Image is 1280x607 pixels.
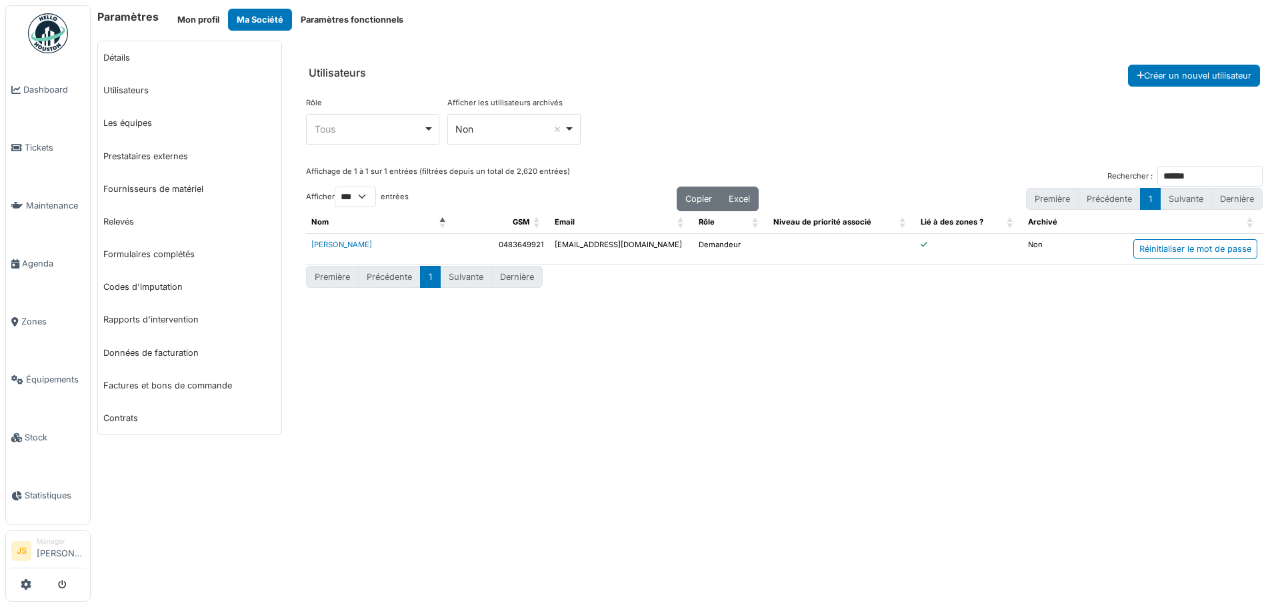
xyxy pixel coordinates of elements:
div: Affichage de 1 à 1 sur 1 entrées (filtrées depuis un total de 2,620 entrées) [306,166,570,187]
a: Données de facturation [98,336,281,369]
label: Rechercher : [1107,171,1153,182]
span: Niveau de priorité associé [773,217,871,227]
span: Email [555,217,575,227]
td: Demandeur [693,233,767,264]
a: Équipements [6,350,90,408]
span: Rôle: Activate to sort [752,211,760,233]
div: Manager [37,536,85,546]
span: Rôle [699,217,715,227]
span: Statistiques [25,489,85,502]
button: Mon profil [169,9,228,31]
a: Tickets [6,119,90,177]
span: Équipements [26,373,85,386]
h6: Paramètres [97,11,159,23]
span: Tickets [25,141,85,154]
a: Stock [6,408,90,466]
a: Factures et bons de commande [98,369,281,402]
span: GSM [513,217,529,227]
a: Statistiques [6,466,90,524]
button: Ma Société [228,9,292,31]
span: Maintenance [26,199,85,212]
a: Les équipes [98,107,281,139]
span: GSM: Activate to sort [533,211,541,233]
a: Dashboard [6,61,90,119]
div: Réinitialiser le mot de passe [1133,239,1257,259]
td: Non [1023,233,1097,264]
button: Remove item: 'false' [551,123,564,136]
a: Relevés [98,205,281,238]
a: Détails [98,41,281,74]
a: Contrats [98,402,281,434]
nav: pagination [1026,188,1263,210]
span: Agenda [22,257,85,270]
span: Excel [729,194,750,204]
td: [EMAIL_ADDRESS][DOMAIN_NAME] [549,233,693,264]
span: Nom [311,217,329,227]
a: Fournisseurs de matériel [98,173,281,205]
a: Prestataires externes [98,140,281,173]
nav: pagination [306,266,543,288]
a: Codes d'imputation [98,271,281,303]
a: Agenda [6,235,90,293]
span: Dashboard [23,83,85,96]
td: 0483649921 [455,233,549,264]
li: JS [11,541,31,561]
span: Stock [25,431,85,444]
button: 1 [420,266,441,288]
button: Copier [677,187,721,211]
h6: Utilisateurs [309,67,366,79]
a: [PERSON_NAME] [311,240,372,249]
span: Lié à des zones ? [921,217,983,227]
a: Formulaires complétés [98,238,281,271]
span: Zones [21,315,85,328]
span: Copier [685,194,712,204]
img: Badge_color-CXgf-gQk.svg [28,13,68,53]
span: Archivé [1028,217,1057,227]
a: Rapports d'intervention [98,303,281,336]
div: Non [455,122,564,136]
a: JS Manager[PERSON_NAME] [11,536,85,568]
button: 1 [1140,188,1161,210]
a: Zones [6,293,90,350]
a: Utilisateurs [98,74,281,107]
button: Excel [720,187,759,211]
button: Paramètres fonctionnels [292,9,412,31]
a: Maintenance [6,177,90,235]
li: [PERSON_NAME] [37,536,85,565]
span: Email: Activate to sort [677,211,685,233]
span: Niveau de priorité associé : Activate to sort [899,211,907,233]
label: Rôle [306,97,322,109]
label: Afficher les utilisateurs archivés [447,97,563,109]
label: Afficher entrées [306,187,409,207]
span: Lié à des zones ?: Activate to sort [1007,211,1015,233]
select: Afficherentrées [335,187,376,207]
span: : Activate to sort [1247,211,1255,233]
div: Tous [315,122,423,136]
span: Nom: Activate to invert sorting [439,211,447,233]
button: Créer un nouvel utilisateur [1128,65,1260,87]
